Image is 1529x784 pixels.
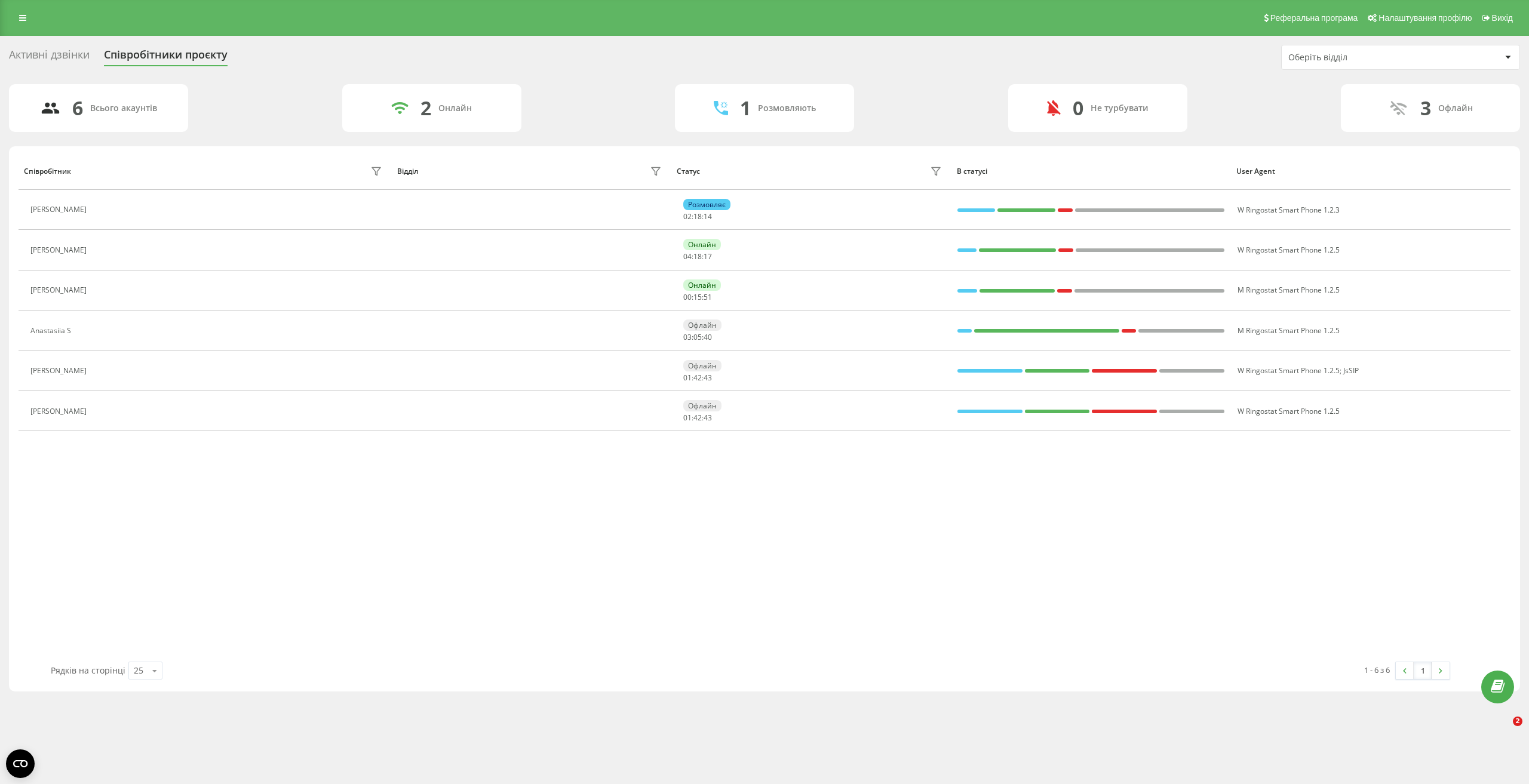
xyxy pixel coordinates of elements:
[6,749,35,778] button: Open CMP widget
[683,374,712,382] div: : :
[30,327,74,335] div: Anastasiia S
[1513,717,1522,726] span: 2
[51,665,125,676] span: Рядків на сторінці
[758,103,816,113] div: Розмовляють
[693,292,702,302] span: 15
[683,211,692,222] span: 02
[704,413,712,423] span: 43
[1378,13,1472,23] span: Налаштування профілю
[1420,97,1431,119] div: 3
[1091,103,1149,113] div: Не турбувати
[683,414,712,422] div: : :
[420,97,431,119] div: 2
[677,167,700,176] div: Статус
[683,199,730,210] div: Розмовляє
[683,413,692,423] span: 01
[30,407,90,416] div: [PERSON_NAME]
[683,333,712,342] div: : :
[30,367,90,375] div: [PERSON_NAME]
[683,360,721,371] div: Офлайн
[1238,325,1340,336] span: M Ringostat Smart Phone 1.2.5
[1238,245,1340,255] span: W Ringostat Smart Phone 1.2.5
[740,97,751,119] div: 1
[1438,103,1473,113] div: Офлайн
[704,373,712,383] span: 43
[90,103,157,113] div: Всього акаунтів
[1238,285,1340,295] span: M Ringostat Smart Phone 1.2.5
[1288,53,1431,63] div: Оберіть відділ
[693,211,702,222] span: 18
[704,292,712,302] span: 51
[683,251,692,262] span: 04
[24,167,71,176] div: Співробітник
[72,97,83,119] div: 6
[9,48,90,67] div: Активні дзвінки
[1364,664,1390,676] div: 1 - 6 з 6
[704,211,712,222] span: 14
[683,292,692,302] span: 00
[683,253,712,261] div: : :
[397,167,418,176] div: Відділ
[1343,365,1359,376] span: JsSIP
[1488,717,1517,745] iframe: Intercom live chat
[693,373,702,383] span: 42
[693,251,702,262] span: 18
[683,332,692,342] span: 03
[693,332,702,342] span: 05
[1238,365,1340,376] span: W Ringostat Smart Phone 1.2.5
[30,246,90,254] div: [PERSON_NAME]
[693,413,702,423] span: 42
[1414,662,1432,679] a: 1
[1236,167,1505,176] div: User Agent
[134,665,143,677] div: 25
[104,48,228,67] div: Співробітники проєкту
[683,213,712,221] div: : :
[1238,205,1340,215] span: W Ringostat Smart Phone 1.2.3
[30,205,90,214] div: [PERSON_NAME]
[1073,97,1083,119] div: 0
[1238,406,1340,416] span: W Ringostat Smart Phone 1.2.5
[1270,13,1358,23] span: Реферальна програма
[704,332,712,342] span: 40
[1492,13,1513,23] span: Вихід
[30,286,90,294] div: [PERSON_NAME]
[683,319,721,331] div: Офлайн
[957,167,1226,176] div: В статусі
[683,373,692,383] span: 01
[683,293,712,302] div: : :
[683,400,721,411] div: Офлайн
[438,103,472,113] div: Онлайн
[704,251,712,262] span: 17
[683,279,721,291] div: Онлайн
[683,239,721,250] div: Онлайн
